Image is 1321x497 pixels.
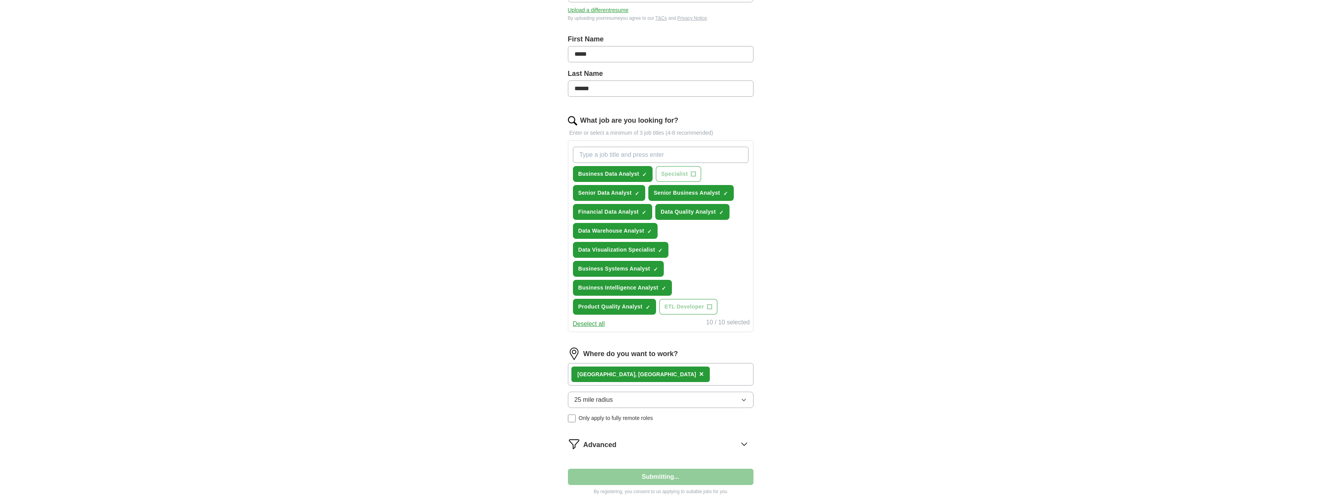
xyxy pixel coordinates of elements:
span: Business Systems Analyst [578,265,650,273]
button: Business Intelligence Analyst✓ [573,280,672,296]
span: Product Quality Analyst [578,303,643,311]
button: Senior Data Analyst✓ [573,185,645,201]
span: × [699,370,704,378]
button: Senior Business Analyst✓ [648,185,734,201]
span: 25 mile radius [574,395,613,404]
span: ✓ [635,190,639,197]
span: ✓ [719,209,724,216]
img: location.png [568,348,580,360]
button: Financial Data Analyst✓ [573,204,653,220]
span: Only apply to fully remote roles [579,414,653,422]
button: Data Quality Analyst✓ [655,204,730,220]
label: Last Name [568,69,753,79]
img: filter [568,438,580,450]
span: ✓ [642,209,646,216]
button: Submitting... [568,469,753,485]
span: ✓ [653,266,658,272]
span: Financial Data Analyst [578,208,639,216]
button: 25 mile radius [568,392,753,408]
span: ✓ [647,228,652,235]
button: Data Warehouse Analyst✓ [573,223,658,239]
button: Business Data Analyst✓ [573,166,653,182]
span: Advanced [583,440,617,450]
div: By uploading your resume you agree to our and . [568,15,753,22]
div: 10 / 10 selected [706,318,750,329]
button: Product Quality Analyst✓ [573,299,656,315]
button: Upload a differentresume [568,6,629,14]
span: ✓ [642,171,647,178]
span: ✓ [646,304,650,310]
span: Senior Business Analyst [654,189,720,197]
label: What job are you looking for? [580,115,678,126]
a: T&Cs [655,15,667,21]
span: ✓ [658,247,663,254]
span: Data Warehouse Analyst [578,227,644,235]
input: Only apply to fully remote roles [568,415,576,422]
a: Privacy Notice [677,15,707,21]
span: Business Data Analyst [578,170,639,178]
span: Senior Data Analyst [578,189,632,197]
label: First Name [568,34,753,45]
button: Deselect all [573,319,605,329]
button: × [699,368,704,380]
p: Enter or select a minimum of 3 job titles (4-8 recommended) [568,129,753,137]
div: [GEOGRAPHIC_DATA], [GEOGRAPHIC_DATA] [578,370,696,379]
span: ETL Developer [665,303,704,311]
p: By registering, you consent to us applying to suitable jobs for you [568,488,753,495]
button: Data Visualization Specialist✓ [573,242,669,258]
button: Business Systems Analyst✓ [573,261,664,277]
button: Specialist [656,166,701,182]
button: ETL Developer [659,299,718,315]
img: search.png [568,116,577,125]
span: Data Visualization Specialist [578,246,655,254]
span: Specialist [661,170,688,178]
span: Data Quality Analyst [661,208,716,216]
span: Business Intelligence Analyst [578,284,658,292]
span: ✓ [723,190,728,197]
span: ✓ [661,285,666,291]
label: Where do you want to work? [583,349,678,359]
input: Type a job title and press enter [573,147,748,163]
